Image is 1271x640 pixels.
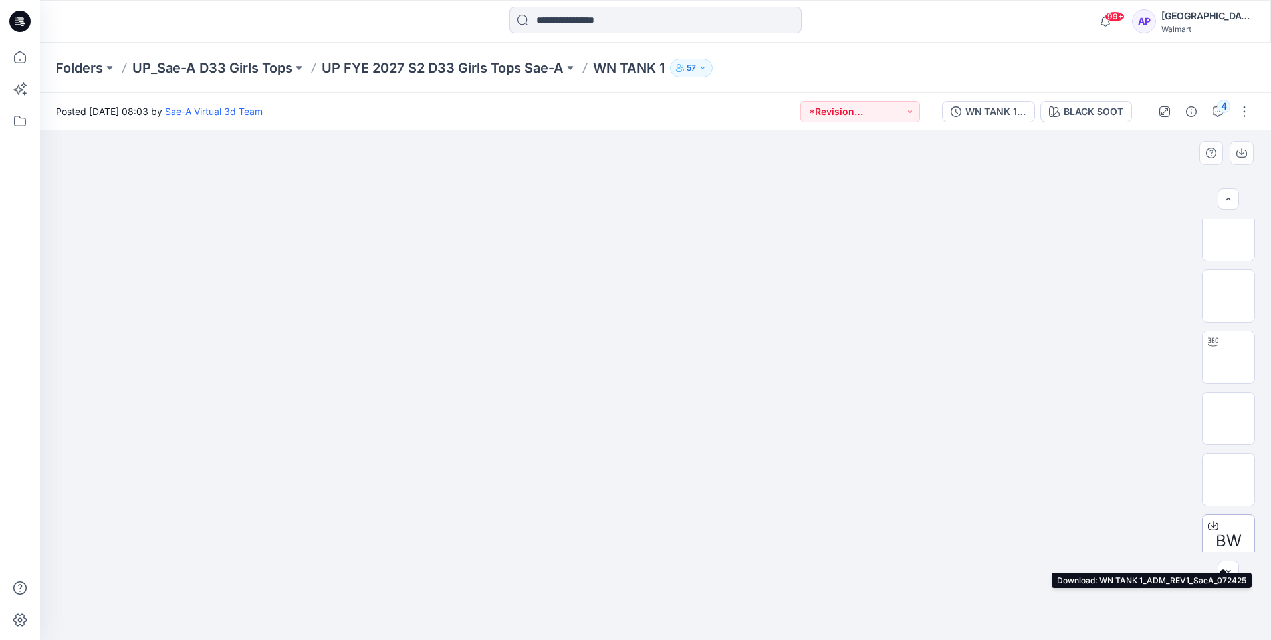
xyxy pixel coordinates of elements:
[1216,529,1242,553] span: BW
[1181,101,1202,122] button: Details
[56,59,103,77] a: Folders
[56,104,263,118] span: Posted [DATE] 08:03 by
[942,101,1035,122] button: WN TANK 1_REV1_ FULL COLORWAYS
[670,59,713,77] button: 57
[1132,9,1156,33] div: AP
[687,61,696,75] p: 57
[1040,101,1132,122] button: BLACK SOOT
[1105,11,1125,22] span: 99+
[593,59,665,77] p: WN TANK 1
[322,59,564,77] a: UP FYE 2027 S2 D33 Girls Tops Sae-A
[965,104,1026,119] div: WN TANK 1_REV1_ FULL COLORWAYS
[165,106,263,117] a: Sae-A Virtual 3d Team
[1161,24,1254,34] div: Walmart
[1207,101,1228,122] button: 4
[1161,8,1254,24] div: [GEOGRAPHIC_DATA]
[132,59,292,77] a: UP_Sae-A D33 Girls Tops
[1217,100,1230,113] div: 4
[1064,104,1123,119] div: BLACK SOOT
